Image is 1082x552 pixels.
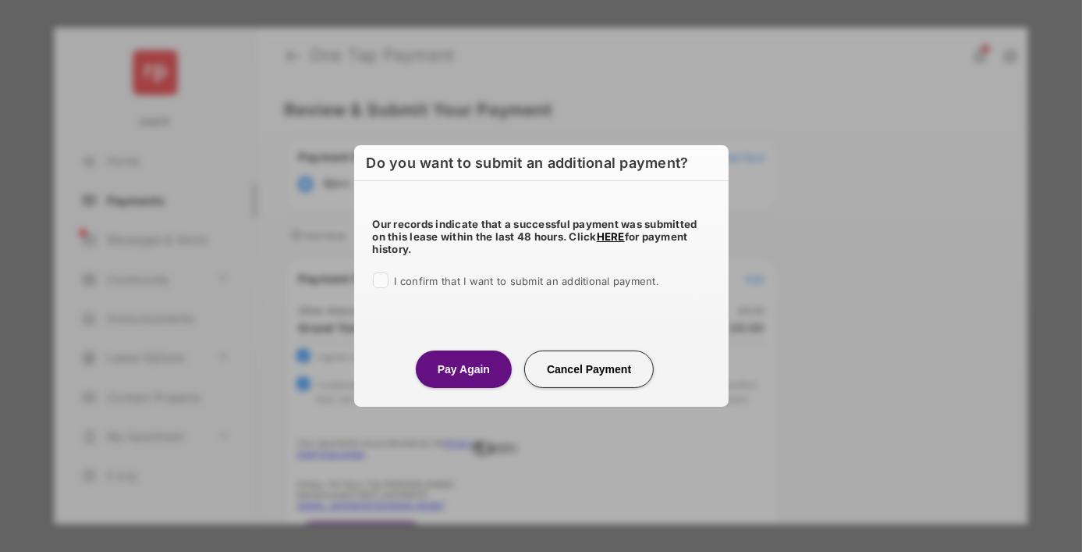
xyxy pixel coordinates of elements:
button: Cancel Payment [524,351,654,388]
span: I confirm that I want to submit an additional payment. [395,275,659,287]
h6: Do you want to submit an additional payment? [354,145,729,181]
a: HERE [597,230,625,243]
button: Pay Again [416,351,512,388]
h5: Our records indicate that a successful payment was submitted on this lease within the last 48 hou... [373,218,710,255]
